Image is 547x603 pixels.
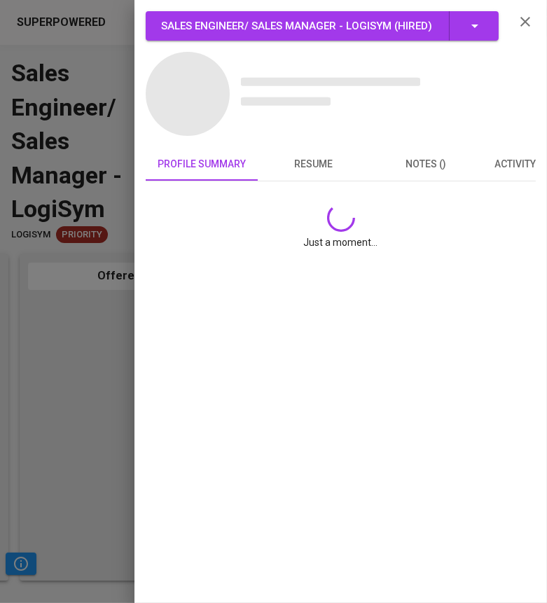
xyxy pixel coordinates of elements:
[146,11,499,41] button: Sales Engineer/ Sales Manager - LogiSym (Hired)
[266,155,361,173] span: resume
[304,235,378,249] span: Just a moment...
[378,155,473,173] span: notes ()
[161,20,432,32] span: Sales Engineer/ Sales Manager - LogiSym ( Hired )
[154,155,249,173] span: profile summary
